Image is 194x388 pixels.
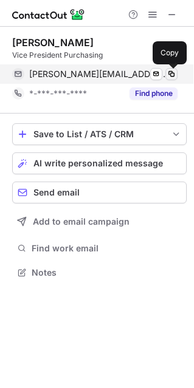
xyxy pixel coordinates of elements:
div: Vice President Purchasing [12,50,187,61]
span: [PERSON_NAME][EMAIL_ADDRESS][DOMAIN_NAME] [29,69,168,80]
div: Save to List / ATS / CRM [33,129,165,139]
button: AI write personalized message [12,152,187,174]
button: Add to email campaign [12,211,187,233]
button: save-profile-one-click [12,123,187,145]
button: Notes [12,264,187,281]
span: Notes [32,267,182,278]
span: Find work email [32,243,182,254]
span: Add to email campaign [33,217,130,226]
button: Reveal Button [130,87,178,100]
span: Send email [33,188,80,197]
button: Send email [12,182,187,203]
span: AI write personalized message [33,158,163,168]
div: [PERSON_NAME] [12,36,94,49]
button: Find work email [12,240,187,257]
img: ContactOut v5.3.10 [12,7,85,22]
